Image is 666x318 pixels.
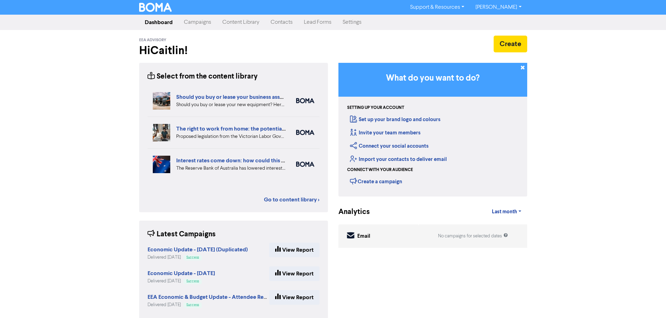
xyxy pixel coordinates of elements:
[296,162,314,167] img: boma
[492,209,517,215] span: Last month
[139,15,178,29] a: Dashboard
[148,229,216,240] div: Latest Campaigns
[470,2,527,13] a: [PERSON_NAME]
[176,165,286,172] div: The Reserve Bank of Australia has lowered interest rates. What does a drop in interest rates mean...
[438,233,508,239] div: No campaigns for selected dates
[269,290,320,305] a: View Report
[148,295,281,300] a: EEA Economic & Budget Update - Attendee Reminder
[139,38,166,43] span: EEA Advisory
[176,101,286,109] div: Should you buy or lease your new equipment? Here are some pros and cons of each. We also can revi...
[494,36,527,52] button: Create
[186,256,199,259] span: Success
[338,63,527,197] div: Getting Started in BOMA
[176,157,357,164] a: Interest rates come down: how could this affect your business finances?
[148,278,215,284] div: Delivered [DATE]
[148,246,248,253] strong: Economic Update - [DATE] (Duplicated)
[296,130,314,135] img: boma
[139,44,328,57] h2: Hi Caitlin !
[176,125,385,132] a: The right to work from home: the potential impact for your employees and business
[337,15,367,29] a: Settings
[404,2,470,13] a: Support & Resources
[631,284,666,318] iframe: Chat Widget
[350,116,441,123] a: Set up your brand logo and colours
[350,143,429,149] a: Connect your social accounts
[347,167,413,173] div: Connect with your audience
[350,176,402,186] div: Create a campaign
[176,94,290,101] a: Should you buy or lease your business assets?
[350,130,421,136] a: Invite your team members
[176,133,286,140] div: Proposed legislation from the Victorian Labor Government could offer your employees the right to ...
[349,73,517,83] h3: What do you want to do?
[347,105,404,111] div: Setting up your account
[338,207,361,217] div: Analytics
[264,195,320,204] a: Go to content library >
[269,243,320,257] a: View Report
[178,15,217,29] a: Campaigns
[486,205,527,219] a: Last month
[186,280,199,283] span: Success
[298,15,337,29] a: Lead Forms
[148,71,258,82] div: Select from the content library
[357,232,370,241] div: Email
[269,266,320,281] a: View Report
[148,254,248,261] div: Delivered [DATE]
[186,303,199,307] span: Success
[265,15,298,29] a: Contacts
[148,270,215,277] strong: Economic Update - [DATE]
[296,98,314,103] img: boma_accounting
[139,3,172,12] img: BOMA Logo
[148,302,269,308] div: Delivered [DATE]
[350,156,447,163] a: Import your contacts to deliver email
[217,15,265,29] a: Content Library
[148,271,215,276] a: Economic Update - [DATE]
[148,294,281,301] strong: EEA Economic & Budget Update - Attendee Reminder
[148,247,248,253] a: Economic Update - [DATE] (Duplicated)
